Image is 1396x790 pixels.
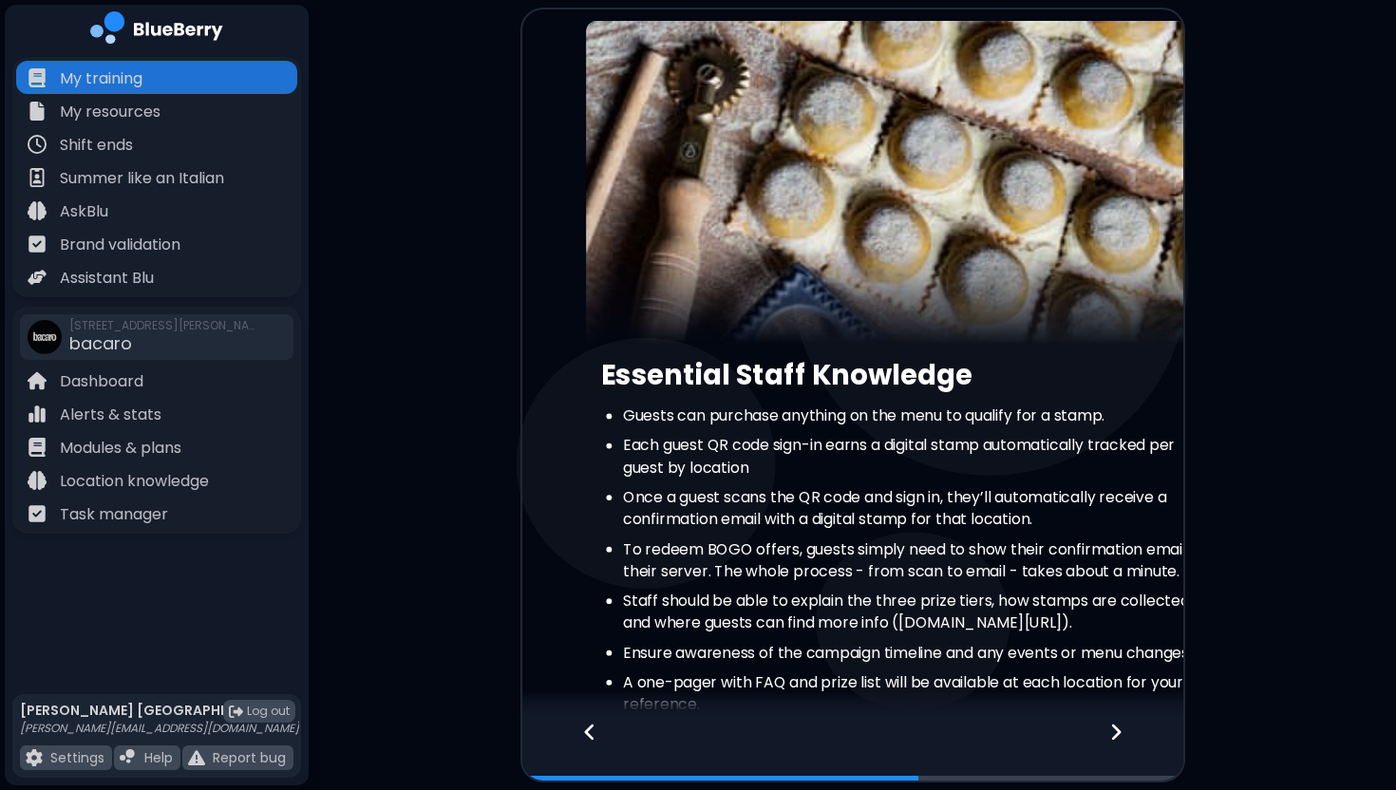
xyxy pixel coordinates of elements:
[28,320,62,354] img: company thumbnail
[622,405,1214,427] li: Guests can purchase anything on the menu to qualify for a stamp.
[144,749,173,766] p: Help
[622,671,1214,716] li: A one-pager with FAQ and prize list will be available at each location for your reference.
[26,749,43,766] img: file icon
[28,168,47,187] img: file icon
[622,435,1214,480] li: Each guest QR code sign-in earns a digital stamp automatically tracked per guest by location
[247,704,290,719] span: Log out
[69,331,132,355] span: bacaro
[20,721,299,736] p: [PERSON_NAME][EMAIL_ADDRESS][DOMAIN_NAME]
[28,404,47,423] img: file icon
[60,404,161,426] p: Alerts & stats
[60,437,181,460] p: Modules & plans
[60,267,154,290] p: Assistant Blu
[60,167,224,190] p: Summer like an Italian
[28,201,47,220] img: file icon
[60,101,160,123] p: My resources
[90,11,223,50] img: company logo
[28,135,47,154] img: file icon
[20,702,299,719] p: [PERSON_NAME] [GEOGRAPHIC_DATA]
[60,67,142,90] p: My training
[28,371,47,390] img: file icon
[28,471,47,490] img: file icon
[586,21,1230,345] img: video thumbnail
[60,134,133,157] p: Shift ends
[60,470,209,493] p: Location knowledge
[622,642,1214,664] li: Ensure awareness of the campaign timeline and any events or menu changes.
[69,318,259,333] span: [STREET_ADDRESS][PERSON_NAME]
[28,438,47,457] img: file icon
[28,102,47,121] img: file icon
[213,749,286,766] p: Report bug
[229,705,243,719] img: logout
[622,487,1214,532] li: Once a guest scans the QR code and sign in, they’ll automatically receive a confirmation email wi...
[188,749,205,766] img: file icon
[622,591,1214,635] li: Staff should be able to explain the three prize tiers, how stamps are collected, and where guests...
[28,235,47,254] img: file icon
[60,234,180,256] p: Brand validation
[28,268,47,287] img: file icon
[60,503,168,526] p: Task manager
[28,504,47,523] img: file icon
[622,538,1214,583] li: To redeem BOGO offers, guests simply need to show their confirmation email to their server. The w...
[600,359,1214,392] h2: Essential Staff Knowledge
[28,68,47,87] img: file icon
[60,200,108,223] p: AskBlu
[50,749,104,766] p: Settings
[60,370,143,393] p: Dashboard
[120,749,137,766] img: file icon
